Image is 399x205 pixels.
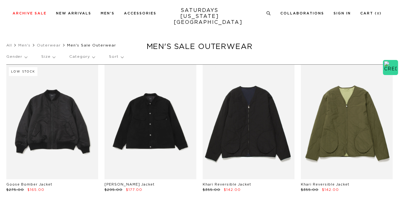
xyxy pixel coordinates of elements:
[109,50,123,64] p: Sort
[104,188,122,192] span: $295.00
[56,12,91,15] a: New Arrivals
[6,43,12,47] a: All
[301,183,349,186] a: Khari Reversible Jacket
[67,43,116,47] span: Men's Sale Outerwear
[69,50,95,64] p: Category
[6,50,27,64] p: Gender
[13,12,47,15] a: Archive Sale
[224,188,241,192] span: $142.00
[203,183,251,186] a: Khari Reversible Jacket
[41,50,55,64] p: Size
[9,67,37,76] div: Low Stock
[322,188,339,192] span: $142.00
[104,183,155,186] a: [PERSON_NAME] Jacket
[203,188,220,192] span: $355.00
[301,188,318,192] span: $355.00
[174,8,226,25] a: SATURDAYS[US_STATE][GEOGRAPHIC_DATA]
[27,188,44,192] span: $165.00
[6,188,24,192] span: $275.00
[6,183,52,186] a: Goose Bomber Jacket
[126,188,142,192] span: $177.00
[334,12,351,15] a: Sign In
[37,43,61,47] a: Outerwear
[18,43,31,47] a: Men's
[360,12,382,15] a: Cart (0)
[384,61,397,74] img: CRED
[280,12,324,15] a: Collaborations
[101,12,115,15] a: Men's
[377,12,379,15] small: 0
[124,12,156,15] a: Accessories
